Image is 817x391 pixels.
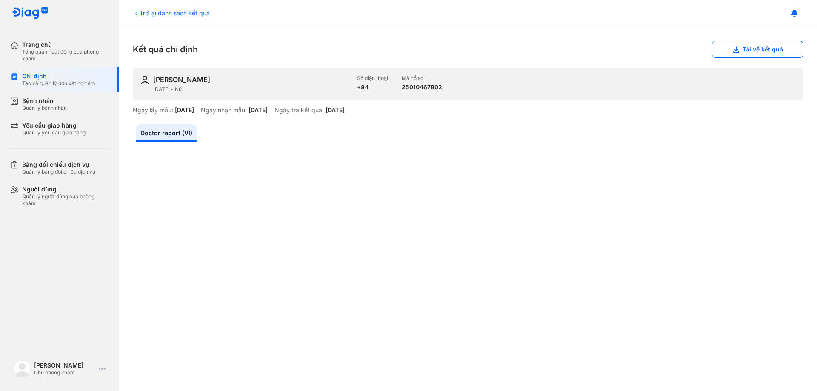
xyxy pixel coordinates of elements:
[326,106,345,114] div: [DATE]
[140,75,150,85] img: user-icon
[22,97,67,105] div: Bệnh nhân
[22,72,95,80] div: Chỉ định
[22,193,109,207] div: Quản lý người dùng của phòng khám
[136,124,197,142] a: Doctor report (VI)
[22,41,109,49] div: Trang chủ
[175,106,194,114] div: [DATE]
[22,105,67,111] div: Quản lý bệnh nhân
[249,106,268,114] div: [DATE]
[14,360,31,377] img: logo
[357,83,388,91] div: +84
[22,168,95,175] div: Quản lý bảng đối chiếu dịch vụ
[201,106,247,114] div: Ngày nhận mẫu:
[133,9,210,17] div: Trở lại danh sách kết quả
[22,122,86,129] div: Yêu cầu giao hàng
[22,161,95,168] div: Bảng đối chiếu dịch vụ
[22,129,86,136] div: Quản lý yêu cầu giao hàng
[22,49,109,62] div: Tổng quan hoạt động của phòng khám
[34,369,95,376] div: Chủ phòng khám
[712,41,803,58] button: Tải về kết quả
[274,106,324,114] div: Ngày trả kết quả:
[153,86,350,93] div: [DATE] - Nữ
[357,75,388,82] div: Số điện thoại
[402,75,442,82] div: Mã hồ sơ
[402,83,442,91] div: 25010467802
[34,362,95,369] div: [PERSON_NAME]
[22,186,109,193] div: Người dùng
[153,75,210,84] div: [PERSON_NAME]
[133,106,173,114] div: Ngày lấy mẫu:
[22,80,95,87] div: Tạo và quản lý đơn xét nghiệm
[12,7,49,20] img: logo
[133,41,803,58] div: Kết quả chỉ định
